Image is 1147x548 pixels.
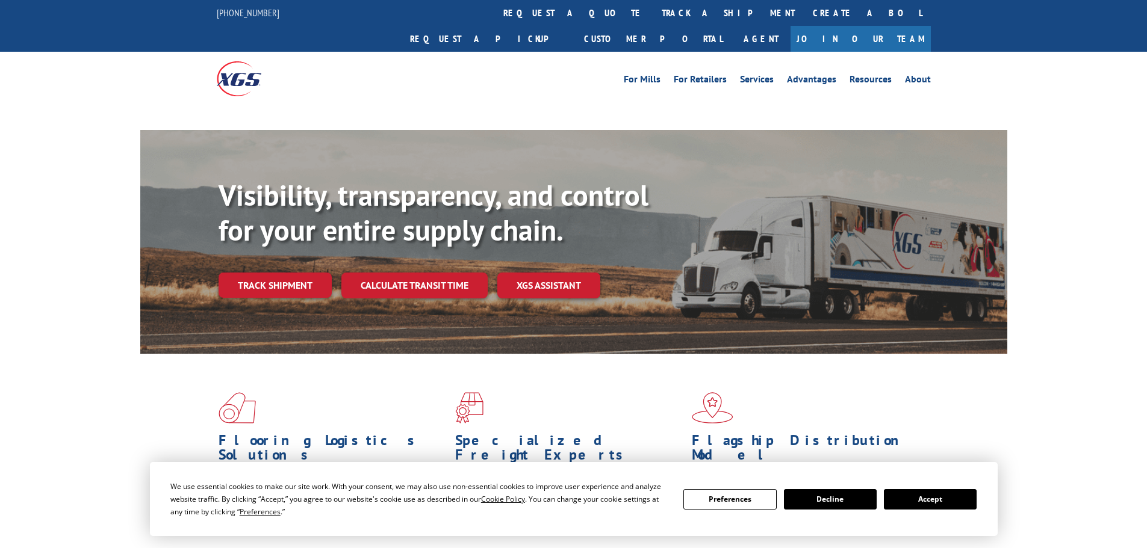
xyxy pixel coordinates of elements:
[850,75,892,88] a: Resources
[497,272,600,298] a: XGS ASSISTANT
[905,75,931,88] a: About
[170,480,669,518] div: We use essential cookies to make our site work. With your consent, we may also use non-essential ...
[240,506,281,517] span: Preferences
[341,272,488,298] a: Calculate transit time
[401,26,575,52] a: Request a pickup
[884,489,977,510] button: Accept
[575,26,732,52] a: Customer Portal
[219,272,332,298] a: Track shipment
[787,75,836,88] a: Advantages
[219,176,648,248] b: Visibility, transparency, and control for your entire supply chain.
[455,392,483,423] img: xgs-icon-focused-on-flooring-red
[683,489,776,510] button: Preferences
[692,392,733,423] img: xgs-icon-flagship-distribution-model-red
[791,26,931,52] a: Join Our Team
[219,392,256,423] img: xgs-icon-total-supply-chain-intelligence-red
[455,433,683,468] h1: Specialized Freight Experts
[692,433,919,468] h1: Flagship Distribution Model
[219,433,446,468] h1: Flooring Logistics Solutions
[674,75,727,88] a: For Retailers
[732,26,791,52] a: Agent
[740,75,774,88] a: Services
[217,7,279,19] a: [PHONE_NUMBER]
[624,75,661,88] a: For Mills
[150,462,998,536] div: Cookie Consent Prompt
[784,489,877,510] button: Decline
[481,494,525,504] span: Cookie Policy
